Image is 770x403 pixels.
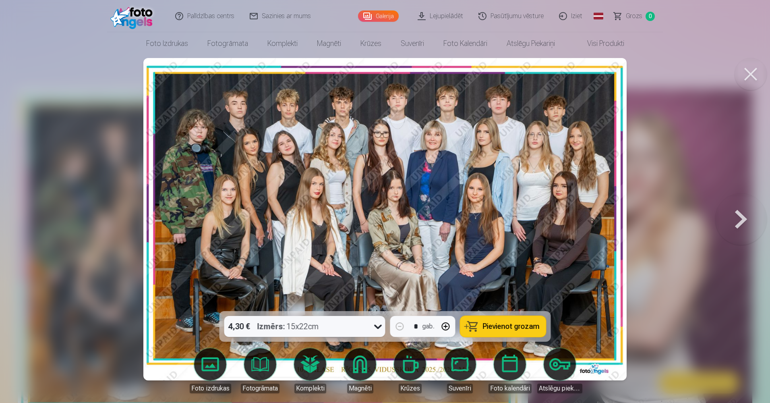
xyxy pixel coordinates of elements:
[447,384,473,393] div: Suvenīri
[238,348,283,393] a: Fotogrāmata
[391,32,434,55] a: Suvenīri
[224,316,254,337] div: 4,30 €
[347,384,373,393] div: Magnēti
[537,384,582,393] div: Atslēgu piekariņi
[257,321,285,332] strong: Izmērs :
[497,32,565,55] a: Atslēgu piekariņi
[487,348,532,393] a: Foto kalendāri
[626,11,642,21] span: Grozs
[190,384,231,393] div: Foto izdrukas
[257,316,319,337] div: 15x22cm
[437,348,482,393] a: Suvenīri
[399,384,422,393] div: Krūzes
[646,12,655,21] span: 0
[198,32,258,55] a: Fotogrāmata
[188,348,233,393] a: Foto izdrukas
[294,384,326,393] div: Komplekti
[387,348,433,393] a: Krūzes
[358,10,399,22] a: Galerija
[565,32,634,55] a: Visi produkti
[110,3,157,29] img: /fa1
[337,348,383,393] a: Magnēti
[241,384,279,393] div: Fotogrāmata
[460,316,546,337] button: Pievienot grozam
[351,32,391,55] a: Krūzes
[488,384,532,393] div: Foto kalendāri
[258,32,307,55] a: Komplekti
[307,32,351,55] a: Magnēti
[434,32,497,55] a: Foto kalendāri
[537,348,582,393] a: Atslēgu piekariņi
[288,348,333,393] a: Komplekti
[483,323,540,330] span: Pievienot grozam
[137,32,198,55] a: Foto izdrukas
[422,322,435,331] div: gab.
